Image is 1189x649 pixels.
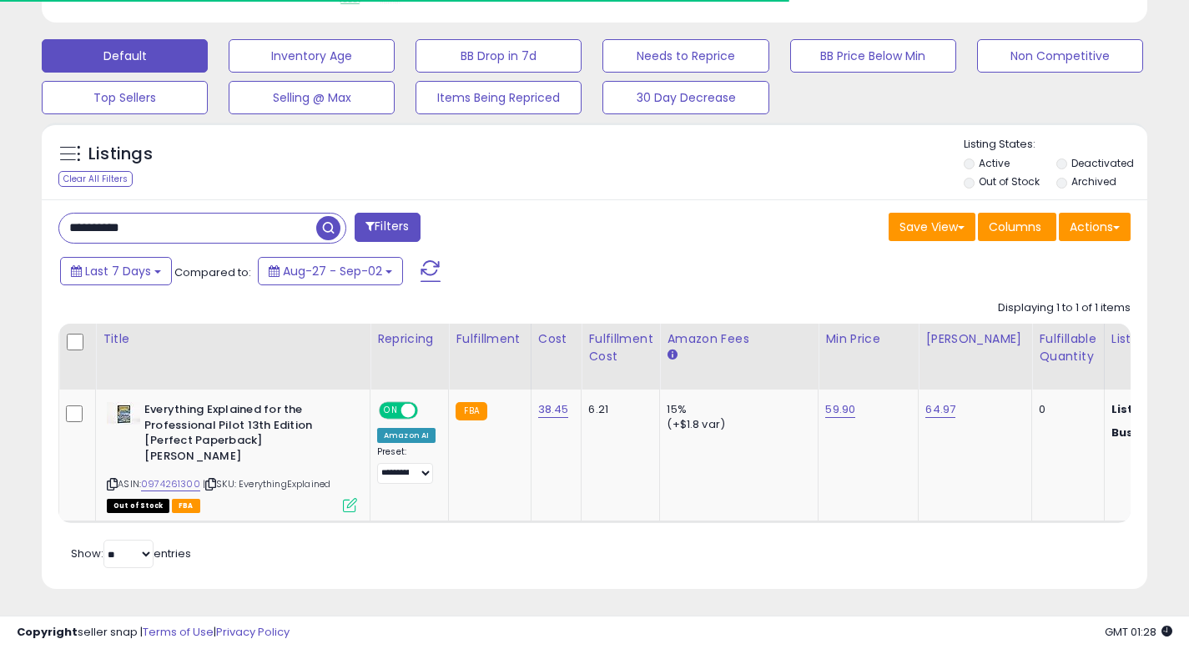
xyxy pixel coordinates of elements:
[602,39,768,73] button: Needs to Reprice
[42,39,208,73] button: Default
[71,546,191,561] span: Show: entries
[216,624,290,640] a: Privacy Policy
[143,624,214,640] a: Terms of Use
[380,404,401,418] span: ON
[416,404,442,418] span: OFF
[85,263,151,279] span: Last 7 Days
[17,625,290,641] div: seller snap | |
[1059,213,1131,241] button: Actions
[925,330,1025,348] div: [PERSON_NAME]
[979,174,1040,189] label: Out of Stock
[925,401,955,418] a: 64.97
[377,428,436,443] div: Amazon AI
[978,213,1056,241] button: Columns
[377,446,436,484] div: Preset:
[60,257,172,285] button: Last 7 Days
[283,263,382,279] span: Aug-27 - Sep-02
[107,499,169,513] span: All listings that are currently out of stock and unavailable for purchase on Amazon
[825,330,911,348] div: Min Price
[667,417,805,432] div: (+$1.8 var)
[141,477,200,491] a: 0974261300
[667,330,811,348] div: Amazon Fees
[667,348,677,363] small: Amazon Fees.
[355,213,420,242] button: Filters
[602,81,768,114] button: 30 Day Decrease
[889,213,975,241] button: Save View
[588,402,647,417] div: 6.21
[998,300,1131,316] div: Displaying 1 to 1 of 1 items
[1105,624,1172,640] span: 2025-09-11 01:28 GMT
[989,219,1041,235] span: Columns
[17,624,78,640] strong: Copyright
[825,401,855,418] a: 59.90
[456,402,486,420] small: FBA
[1039,330,1096,365] div: Fulfillable Quantity
[258,257,403,285] button: Aug-27 - Sep-02
[229,39,395,73] button: Inventory Age
[538,401,569,418] a: 38.45
[174,264,251,280] span: Compared to:
[964,137,1147,153] p: Listing States:
[1111,401,1187,417] b: Listed Price:
[58,171,133,187] div: Clear All Filters
[1071,174,1116,189] label: Archived
[456,330,523,348] div: Fulfillment
[172,499,200,513] span: FBA
[103,330,363,348] div: Title
[42,81,208,114] button: Top Sellers
[144,402,347,468] b: Everything Explained for the Professional Pilot 13th Edition [Perfect Paperback] [PERSON_NAME]
[203,477,330,491] span: | SKU: EverythingExplained
[416,81,582,114] button: Items Being Repriced
[588,330,652,365] div: Fulfillment Cost
[1039,402,1091,417] div: 0
[377,330,441,348] div: Repricing
[667,402,805,417] div: 15%
[107,402,357,511] div: ASIN:
[979,156,1010,170] label: Active
[416,39,582,73] button: BB Drop in 7d
[107,402,140,425] img: 415TQBBBmwL._SL40_.jpg
[229,81,395,114] button: Selling @ Max
[538,330,575,348] div: Cost
[977,39,1143,73] button: Non Competitive
[1071,156,1134,170] label: Deactivated
[88,143,153,166] h5: Listings
[790,39,956,73] button: BB Price Below Min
